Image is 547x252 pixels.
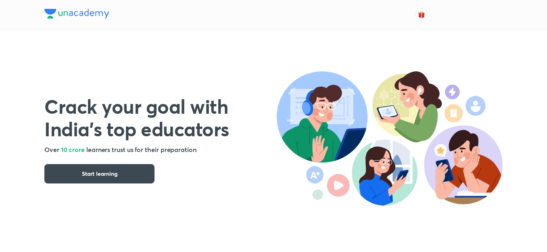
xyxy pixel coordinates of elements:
[82,170,117,178] span: Start learning
[44,164,154,183] button: Start learning
[61,145,85,154] span: 10 crore
[44,9,109,19] img: Company Logo
[44,9,109,21] a: Company Logo
[277,71,503,206] img: header
[418,11,425,18] img: avatar
[44,145,277,154] h5: Over learners trust us for their preparation
[415,8,428,21] button: avatar
[44,95,277,140] h1: Crack your goal with India’s top educators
